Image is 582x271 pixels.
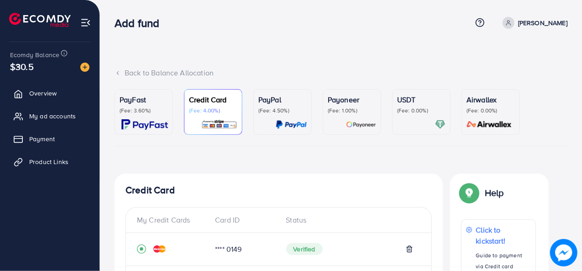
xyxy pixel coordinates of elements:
div: My Credit Cards [137,215,208,225]
span: Product Links [29,157,68,166]
img: credit [153,245,166,253]
img: card [121,119,168,130]
span: Payment [29,134,55,143]
img: image [550,239,577,266]
span: $30.5 [10,60,34,73]
h4: Credit Card [126,185,432,196]
p: USDT [397,94,446,105]
p: Help [485,187,504,198]
p: (Fee: 4.00%) [189,107,237,114]
img: card [464,119,515,130]
a: Product Links [7,153,93,171]
img: image [80,63,89,72]
p: (Fee: 4.50%) [258,107,307,114]
a: Overview [7,84,93,102]
a: My ad accounts [7,107,93,125]
img: menu [80,17,91,28]
img: Popup guide [461,185,477,201]
p: Payoneer [328,94,376,105]
span: Ecomdy Balance [10,50,59,59]
p: Airwallex [467,94,515,105]
p: (Fee: 3.60%) [120,107,168,114]
a: Payment [7,130,93,148]
div: Status [279,215,421,225]
p: PayPal [258,94,307,105]
p: (Fee: 0.00%) [397,107,446,114]
img: card [346,119,376,130]
span: My ad accounts [29,112,76,121]
img: card [435,119,446,130]
p: (Fee: 0.00%) [467,107,515,114]
div: Card ID [208,215,278,225]
h3: Add fund [115,16,167,30]
svg: record circle [137,244,146,254]
img: card [276,119,307,130]
img: card [201,119,237,130]
span: Overview [29,89,57,98]
p: PayFast [120,94,168,105]
div: Back to Balance Allocation [115,68,567,78]
span: Verified [286,243,323,255]
p: (Fee: 1.00%) [328,107,376,114]
p: Credit Card [189,94,237,105]
p: Click to kickstart! [476,224,531,246]
a: [PERSON_NAME] [499,17,567,29]
img: logo [9,13,71,27]
p: [PERSON_NAME] [518,17,567,28]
